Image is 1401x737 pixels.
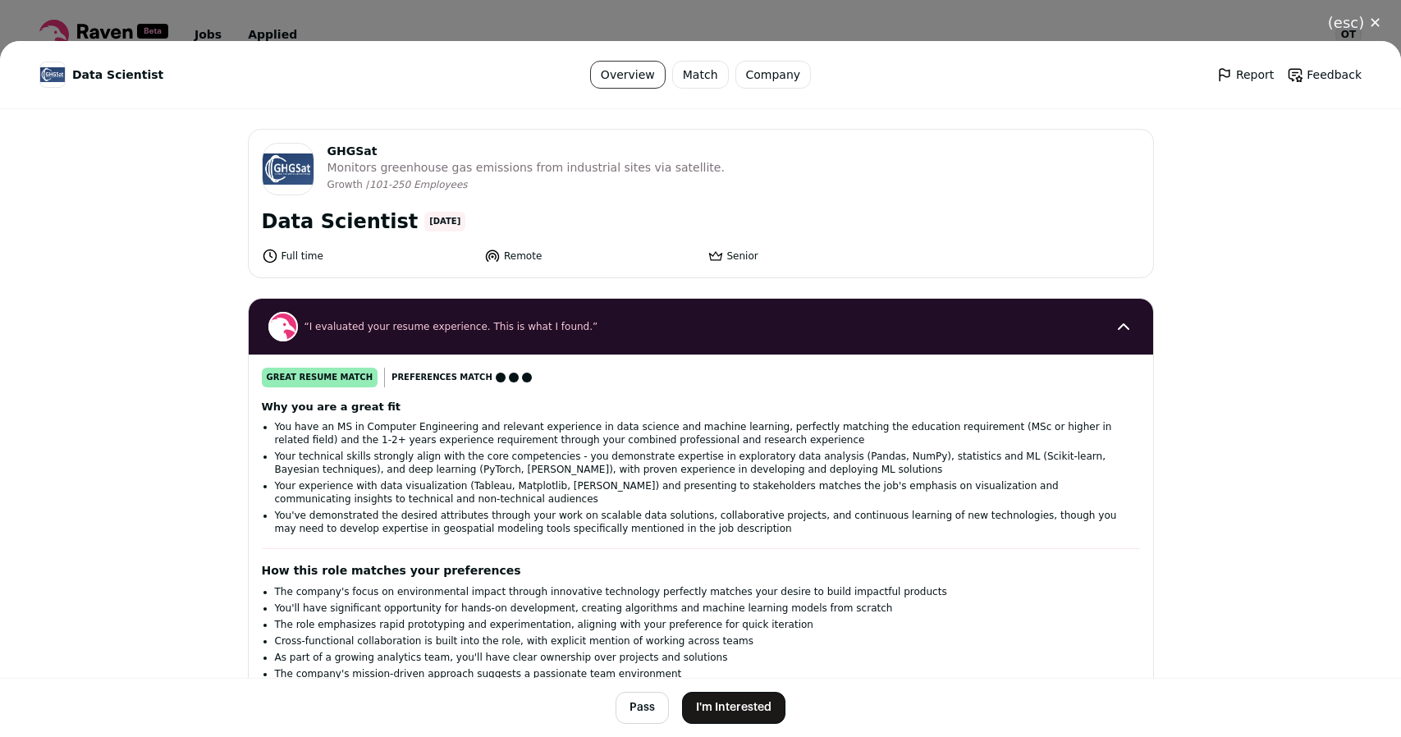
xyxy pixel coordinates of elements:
li: Growth [327,179,366,191]
a: Match [672,61,729,89]
span: “I evaluated your resume experience. This is what I found.” [304,320,1097,333]
li: Full time [262,248,475,264]
button: I'm Interested [682,692,785,724]
div: great resume match [262,368,378,387]
li: The role emphasizes rapid prototyping and experimentation, aligning with your preference for quic... [275,618,1127,631]
li: The company's mission-driven approach suggests a passionate team environment [275,667,1127,680]
span: [DATE] [424,212,465,231]
li: You have an MS in Computer Engineering and relevant experience in data science and machine learni... [275,420,1127,446]
li: Your technical skills strongly align with the core competencies - you demonstrate expertise in ex... [275,450,1127,476]
a: Company [735,61,812,89]
span: GHGSat [327,143,725,159]
span: 101-250 Employees [369,179,468,190]
h2: Why you are a great fit [262,401,1140,414]
li: You'll have significant opportunity for hands-on development, creating algorithms and machine lea... [275,602,1127,615]
button: Close modal [1308,5,1401,41]
li: You've demonstrated the desired attributes through your work on scalable data solutions, collabor... [275,509,1127,535]
span: Preferences match [391,369,492,386]
img: 743bdaab55d37466cfd1bc7b5cf0504def3eecac90494ea5a1756206d778a9a3.jpg [40,67,65,82]
li: / [366,179,468,191]
li: Remote [484,248,698,264]
span: Monitors greenhouse gas emissions from industrial sites via satellite. [327,159,725,176]
a: Overview [590,61,666,89]
li: Senior [707,248,921,264]
li: The company's focus on environmental impact through innovative technology perfectly matches your ... [275,585,1127,598]
span: Data Scientist [72,66,163,83]
li: As part of a growing analytics team, you'll have clear ownership over projects and solutions [275,651,1127,664]
li: Cross-functional collaboration is built into the role, with explicit mention of working across teams [275,634,1127,648]
button: Pass [616,692,669,724]
a: Feedback [1287,66,1362,83]
li: Your experience with data visualization (Tableau, Matplotlib, [PERSON_NAME]) and presenting to st... [275,479,1127,506]
h1: Data Scientist [262,208,419,235]
img: 743bdaab55d37466cfd1bc7b5cf0504def3eecac90494ea5a1756206d778a9a3.jpg [263,153,314,185]
a: Report [1216,66,1274,83]
h2: How this role matches your preferences [262,562,1140,579]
